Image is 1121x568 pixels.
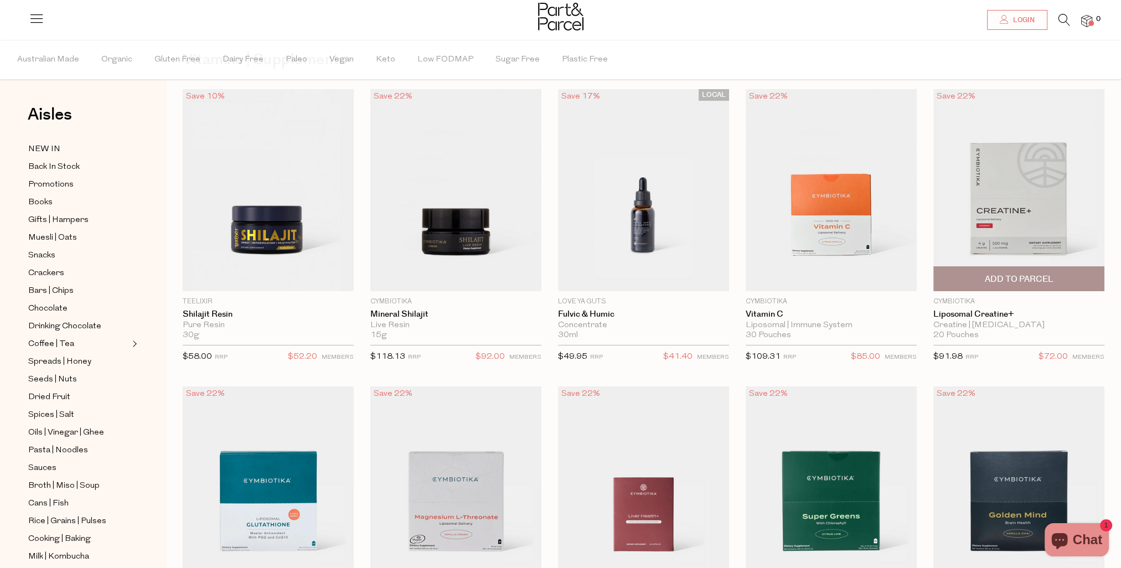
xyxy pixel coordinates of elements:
[558,321,729,331] div: Concentrate
[370,89,416,104] div: Save 22%
[851,350,880,364] span: $85.00
[183,353,212,361] span: $58.00
[783,354,796,360] small: RRP
[183,331,199,340] span: 30g
[699,89,729,101] span: LOCAL
[28,178,74,192] span: Promotions
[28,443,129,457] a: Pasta | Noodles
[509,354,541,360] small: MEMBERS
[663,350,693,364] span: $41.40
[746,89,791,104] div: Save 22%
[28,444,88,457] span: Pasta | Noodles
[376,40,395,79] span: Keto
[28,195,129,209] a: Books
[183,321,354,331] div: Pure Resin
[28,143,60,156] span: NEW IN
[28,160,129,174] a: Back In Stock
[183,297,354,307] p: Teelixir
[28,373,77,386] span: Seeds | Nuts
[183,89,354,291] img: Shilajit Resin
[1039,350,1068,364] span: $72.00
[28,426,129,440] a: Oils | Vinegar | Ghee
[933,89,979,104] div: Save 22%
[28,214,89,227] span: Gifts | Hampers
[322,354,354,360] small: MEMBERS
[28,231,129,245] a: Muesli | Oats
[28,337,129,351] a: Coffee | Tea
[933,321,1104,331] div: Creatine | [MEDICAL_DATA]
[28,142,129,156] a: NEW IN
[370,309,541,319] a: Mineral Shilajit
[28,285,74,298] span: Bars | Chips
[697,354,729,360] small: MEMBERS
[28,320,101,333] span: Drinking Chocolate
[28,533,91,546] span: Cooking | Baking
[28,302,129,316] a: Chocolate
[370,386,416,401] div: Save 22%
[101,40,132,79] span: Organic
[28,161,80,174] span: Back In Stock
[746,321,917,331] div: Liposomal | Immune System
[495,40,540,79] span: Sugar Free
[28,532,129,546] a: Cooking | Baking
[1093,14,1103,24] span: 0
[746,309,917,319] a: Vitamin C
[1072,354,1104,360] small: MEMBERS
[933,309,1104,319] a: Liposomal Creatine+
[28,355,129,369] a: Spreads | Honey
[215,354,228,360] small: RRP
[933,331,979,340] span: 20 Pouches
[28,231,77,245] span: Muesli | Oats
[28,249,129,262] a: Snacks
[28,355,91,369] span: Spreads | Honey
[370,353,405,361] span: $118.13
[28,319,129,333] a: Drinking Chocolate
[28,284,129,298] a: Bars | Chips
[933,89,1104,291] img: Liposomal Creatine+
[28,426,104,440] span: Oils | Vinegar | Ghee
[28,391,70,404] span: Dried Fruit
[965,354,978,360] small: RRP
[28,390,129,404] a: Dried Fruit
[28,514,129,528] a: Rice | Grains | Pulses
[562,40,608,79] span: Plastic Free
[286,40,307,79] span: Paleo
[558,297,729,307] p: Love Ya Guts
[28,373,129,386] a: Seeds | Nuts
[558,331,578,340] span: 30ml
[1081,15,1092,27] a: 0
[933,297,1104,307] p: Cymbiotika
[746,331,791,340] span: 30 Pouches
[183,386,228,401] div: Save 22%
[408,354,421,360] small: RRP
[28,106,72,134] a: Aisles
[28,266,129,280] a: Crackers
[746,353,781,361] span: $109.31
[223,40,264,79] span: Dairy Free
[987,10,1047,30] a: Login
[476,350,505,364] span: $92.00
[183,89,228,104] div: Save 10%
[1041,523,1112,559] inbox-online-store-chat: Shopify online store chat
[17,40,79,79] span: Australian Made
[370,321,541,331] div: Live Resin
[558,386,603,401] div: Save 22%
[28,479,129,493] a: Broth | Miso | Soup
[28,497,69,510] span: Cans | Fish
[558,309,729,319] a: Fulvic & Humic
[746,386,791,401] div: Save 22%
[329,40,354,79] span: Vegan
[370,331,387,340] span: 15g
[590,354,603,360] small: RRP
[28,408,129,422] a: Spices | Salt
[1010,16,1035,25] span: Login
[370,89,541,291] img: Mineral Shilajit
[28,409,74,422] span: Spices | Salt
[28,550,129,564] a: Milk | Kombucha
[28,461,129,475] a: Sauces
[28,338,74,351] span: Coffee | Tea
[28,267,64,280] span: Crackers
[933,266,1104,291] button: Add To Parcel
[183,309,354,319] a: Shilajit Resin
[933,353,963,361] span: $91.98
